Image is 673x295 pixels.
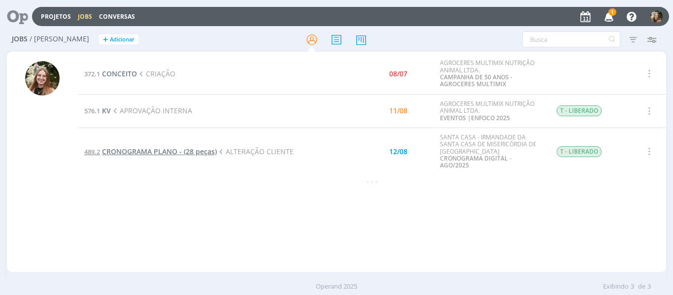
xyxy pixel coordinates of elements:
a: 489.2CRONOGRAMA PLANO - (28 peças) [84,147,217,156]
a: Conversas [99,12,135,21]
div: - - - [78,176,667,186]
button: Projetos [38,13,74,21]
span: ALTERAÇÃO CLIENTE [217,147,294,156]
span: / [PERSON_NAME] [30,35,89,43]
a: EVENTOS |ENFOCO 2025 [440,114,510,122]
span: 372.1 [84,69,100,78]
div: SANTA CASA - IRMANDADE DA SANTA CASA DE MISERICÓRDIA DE [GEOGRAPHIC_DATA] [440,134,541,169]
span: KV [102,106,111,115]
span: + [103,34,108,45]
span: CRIAÇÃO [137,69,175,78]
div: AGROCERES MULTIMIX NUTRIÇÃO ANIMAL LTDA. [440,60,541,88]
input: Busca [522,32,620,47]
span: Jobs [12,35,28,43]
div: 11/08 [389,107,407,114]
a: 576.1KV [84,106,111,115]
span: Exibindo [603,282,629,292]
span: APROVAÇÃO INTERNA [111,106,192,115]
span: CRONOGRAMA PLANO - (28 peças) [102,147,217,156]
span: 1 [608,8,616,16]
a: Jobs [78,12,92,21]
span: 489.2 [84,147,100,156]
span: 3 [631,282,634,292]
span: 3 [647,282,651,292]
a: CAMPANHA DE 50 ANOS - AGROCERES MULTIMIX [440,73,512,88]
a: 372.1CONCEITO [84,69,137,78]
div: AGROCERES MULTIMIX NUTRIÇÃO ANIMAL LTDA. [440,100,541,122]
button: L [650,8,663,25]
span: CONCEITO [102,69,137,78]
img: L [25,61,60,96]
a: CRONOGRAMA DIGITAL - AGO/2025 [440,154,511,169]
span: Adicionar [110,36,135,43]
div: 12/08 [389,148,407,155]
span: T - LIBERADO [557,105,602,116]
img: L [650,10,663,23]
span: T - LIBERADO [557,146,602,157]
button: Conversas [96,13,138,21]
span: 576.1 [84,106,100,115]
button: Jobs [75,13,95,21]
a: Projetos [41,12,71,21]
span: de [638,282,645,292]
button: +Adicionar [99,34,138,45]
button: 1 [598,8,618,26]
div: 08/07 [389,70,407,77]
